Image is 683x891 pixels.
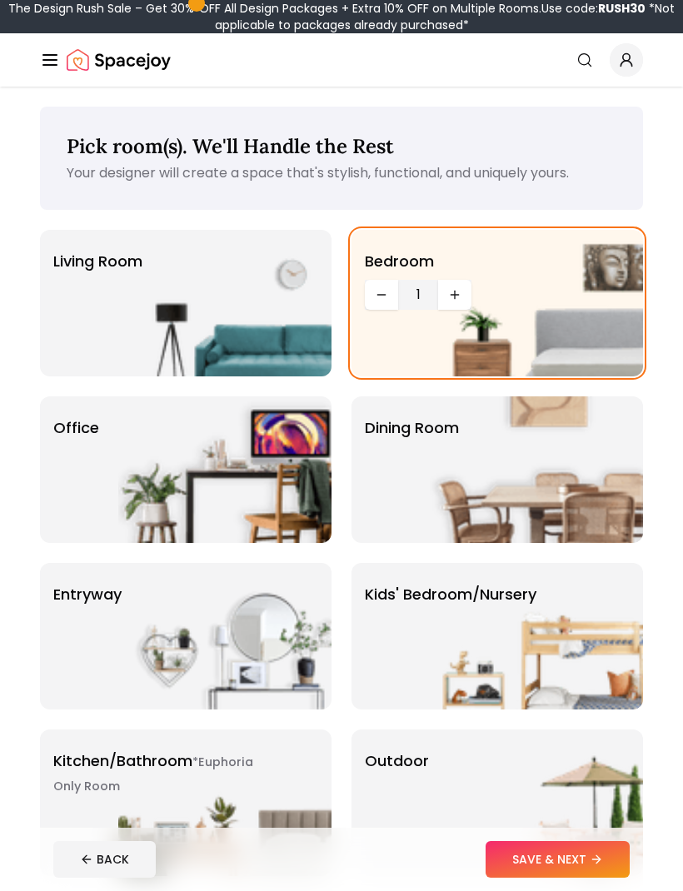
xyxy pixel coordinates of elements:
[118,729,332,876] img: Kitchen/Bathroom *Euphoria Only
[67,163,616,183] p: Your designer will create a space that's stylish, functional, and uniquely yours.
[430,563,643,709] img: Kids' Bedroom/Nursery
[118,563,332,709] img: entryway
[53,841,156,878] button: BACK
[53,250,142,273] p: Living Room
[430,729,643,876] img: Outdoor
[365,280,398,310] button: Decrease quantity
[118,230,332,376] img: Living Room
[365,416,459,440] p: Dining Room
[430,230,643,376] img: Bedroom
[118,396,332,543] img: Office
[486,841,630,878] button: SAVE & NEXT
[365,250,434,273] p: Bedroom
[67,43,171,77] a: Spacejoy
[53,583,122,606] p: entryway
[53,416,99,440] p: Office
[53,749,262,798] p: Kitchen/Bathroom
[67,43,171,77] img: Spacejoy Logo
[40,33,643,87] nav: Global
[365,583,536,606] p: Kids' Bedroom/Nursery
[365,749,429,773] p: Outdoor
[67,133,394,159] span: Pick room(s). We'll Handle the Rest
[405,285,431,305] span: 1
[430,396,643,543] img: Dining Room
